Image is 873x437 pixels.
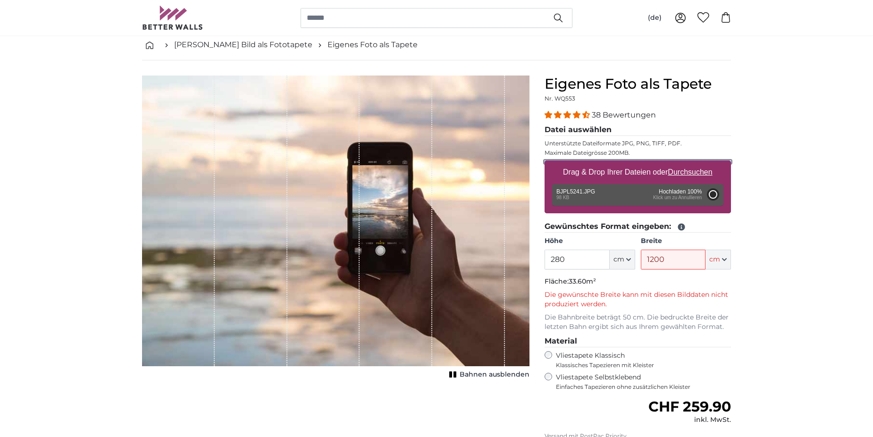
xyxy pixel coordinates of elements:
[545,110,592,119] span: 4.34 stars
[545,140,731,147] p: Unterstützte Dateiformate JPG, PNG, TIFF, PDF.
[545,221,731,233] legend: Gewünschtes Format eingeben:
[556,383,731,391] span: Einfaches Tapezieren ohne zusätzlichen Kleister
[545,313,731,332] p: Die Bahnbreite beträgt 50 cm. Die bedruckte Breite der letzten Bahn ergibt sich aus Ihrem gewählt...
[556,351,723,369] label: Vliestapete Klassisch
[610,250,635,269] button: cm
[327,39,418,50] a: Eigenes Foto als Tapete
[648,398,731,415] span: CHF 259.90
[545,336,731,347] legend: Material
[709,255,720,264] span: cm
[559,163,716,182] label: Drag & Drop Ihrer Dateien oder
[545,277,731,286] p: Fläche:
[641,236,731,246] label: Breite
[545,149,731,157] p: Maximale Dateigrösse 200MB.
[705,250,731,269] button: cm
[592,110,656,119] span: 38 Bewertungen
[545,236,635,246] label: Höhe
[613,255,624,264] span: cm
[556,373,731,391] label: Vliestapete Selbstklebend
[545,76,731,92] h1: Eigenes Foto als Tapete
[545,124,731,136] legend: Datei auswählen
[142,6,203,30] img: Betterwalls
[460,370,529,379] span: Bahnen ausblenden
[142,76,529,381] div: 1 of 1
[545,290,731,309] p: Die gewünschte Breite kann mit diesen Bilddaten nicht produziert werden.
[556,361,723,369] span: Klassisches Tapezieren mit Kleister
[648,415,731,425] div: inkl. MwSt.
[446,368,529,381] button: Bahnen ausblenden
[668,168,713,176] u: Durchsuchen
[174,39,312,50] a: [PERSON_NAME] Bild als Fototapete
[142,30,731,60] nav: breadcrumbs
[545,95,575,102] span: Nr. WQ553
[569,277,596,286] span: 33.60m²
[640,9,669,26] button: (de)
